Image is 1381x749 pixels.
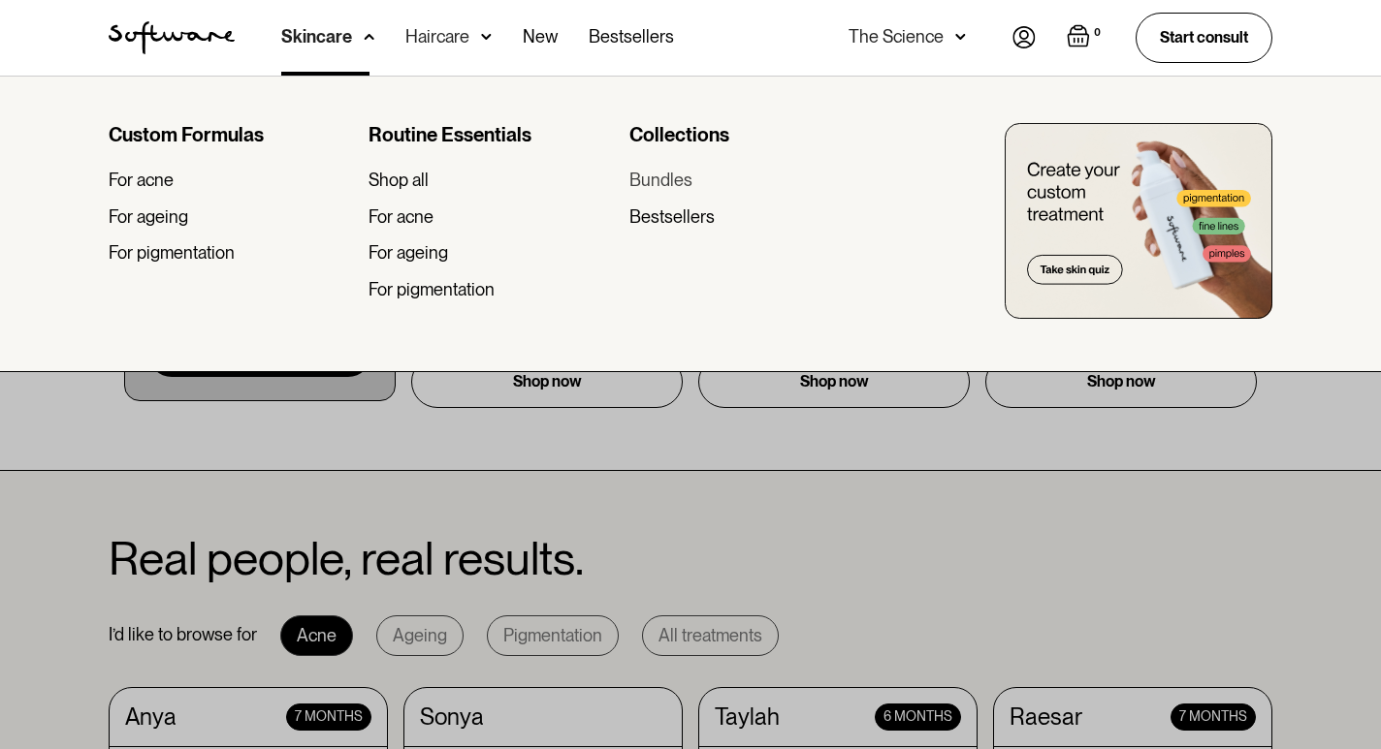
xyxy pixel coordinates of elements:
[629,123,874,146] div: Collections
[109,206,188,228] div: For ageing
[1067,24,1105,51] a: Open empty cart
[109,21,235,54] a: home
[281,27,352,47] div: Skincare
[1136,13,1272,62] a: Start consult
[369,279,495,300] div: For pigmentation
[955,27,966,47] img: arrow down
[364,27,374,47] img: arrow down
[481,27,492,47] img: arrow down
[109,242,353,264] a: For pigmentation
[629,206,715,228] div: Bestsellers
[109,123,353,146] div: Custom Formulas
[369,279,613,300] a: For pigmentation
[109,170,353,191] a: For acne
[369,242,448,264] div: For ageing
[1005,123,1272,319] img: create you custom treatment bottle
[629,170,874,191] a: Bundles
[109,242,235,264] div: For pigmentation
[369,206,434,228] div: For acne
[109,170,174,191] div: For acne
[369,170,613,191] a: Shop all
[849,27,944,47] div: The Science
[369,206,613,228] a: For acne
[629,206,874,228] a: Bestsellers
[1090,24,1105,42] div: 0
[369,242,613,264] a: For ageing
[109,206,353,228] a: For ageing
[629,170,692,191] div: Bundles
[109,21,235,54] img: Software Logo
[369,170,429,191] div: Shop all
[405,27,469,47] div: Haircare
[369,123,613,146] div: Routine Essentials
